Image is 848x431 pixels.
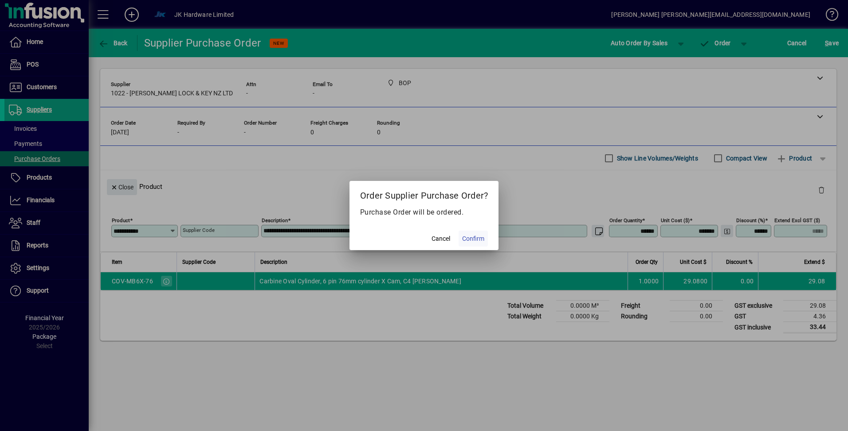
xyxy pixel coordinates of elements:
p: Purchase Order will be ordered. [360,207,488,218]
button: Cancel [427,231,455,247]
button: Confirm [459,231,488,247]
span: Confirm [462,234,484,243]
span: Cancel [432,234,450,243]
h2: Order Supplier Purchase Order? [349,181,499,207]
